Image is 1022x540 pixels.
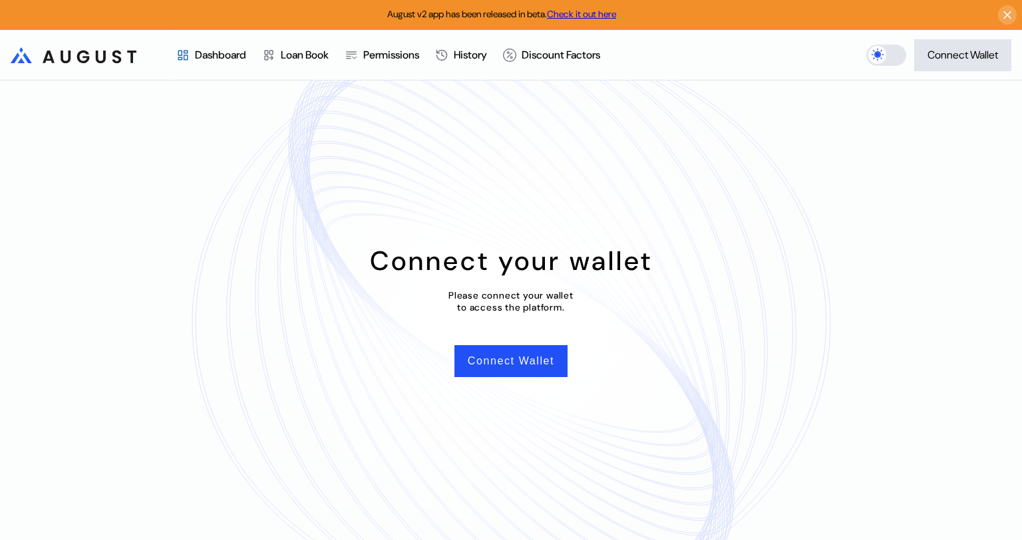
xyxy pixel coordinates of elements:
[427,31,495,80] a: History
[195,48,246,62] div: Dashboard
[337,31,427,80] a: Permissions
[363,48,419,62] div: Permissions
[387,8,616,20] span: August v2 app has been released in beta.
[522,48,600,62] div: Discount Factors
[914,39,1011,71] button: Connect Wallet
[928,48,998,62] div: Connect Wallet
[281,48,329,62] div: Loan Book
[448,289,574,313] div: Please connect your wallet to access the platform.
[370,243,653,278] div: Connect your wallet
[454,48,487,62] div: History
[547,8,616,20] a: Check it out here
[495,31,608,80] a: Discount Factors
[168,31,254,80] a: Dashboard
[254,31,337,80] a: Loan Book
[454,345,568,377] button: Connect Wallet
